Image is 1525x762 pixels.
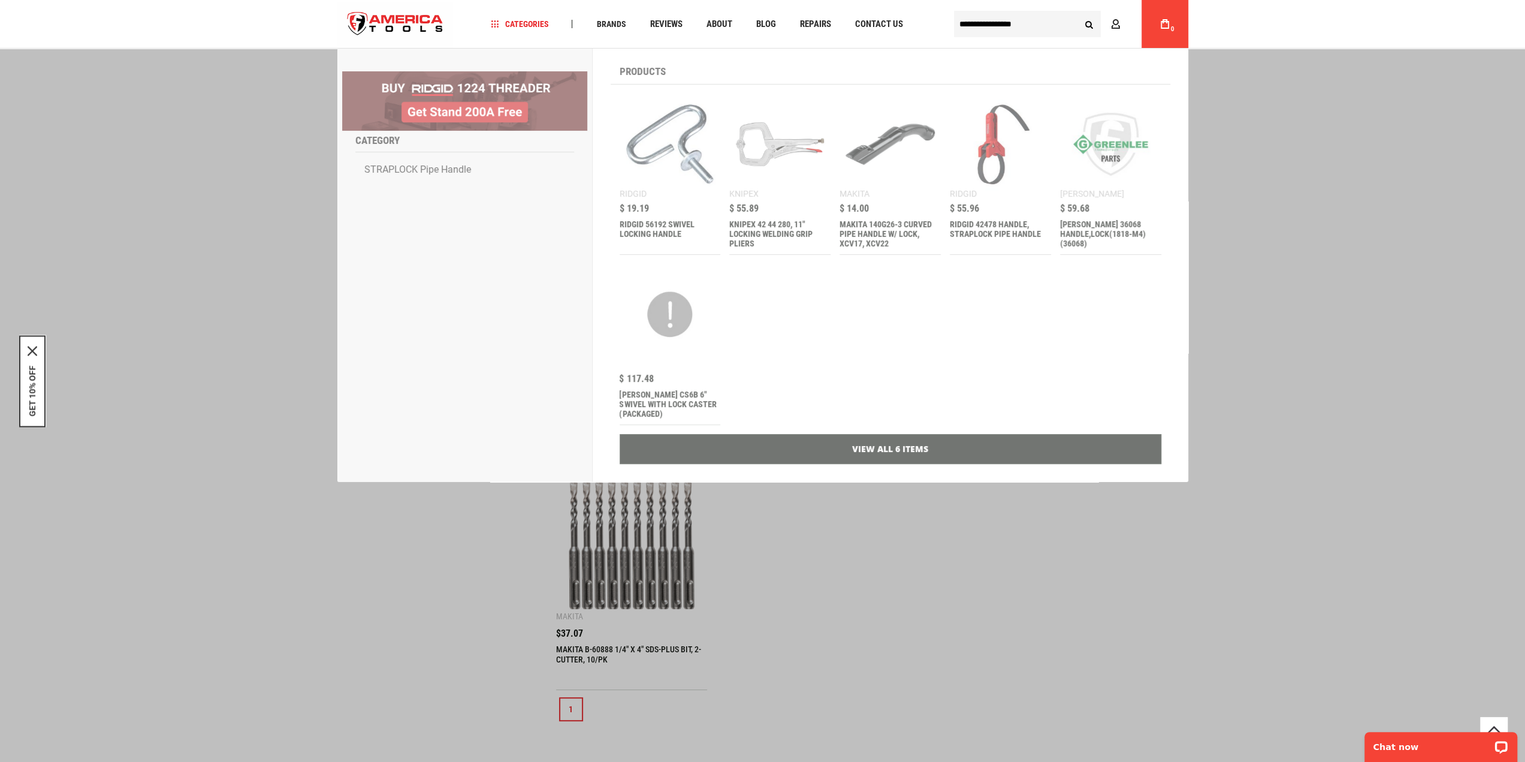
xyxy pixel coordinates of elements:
a: Brands [591,16,631,32]
button: GET 10% OFF [28,365,37,416]
span: Contact Us [854,20,902,29]
iframe: LiveChat chat widget [1357,724,1525,762]
svg: close icon [28,346,37,356]
a: Reviews [644,16,687,32]
a: Repairs [794,16,836,32]
img: America Tools [337,2,454,47]
span: Categories [491,20,548,28]
span: Brands [596,20,626,28]
span: About [706,20,732,29]
a: Contact Us [849,16,908,32]
button: Search [1078,13,1101,35]
a: Blog [750,16,781,32]
a: About [700,16,737,32]
span: Repairs [799,20,831,29]
a: store logo [337,2,454,47]
span: Reviews [650,20,682,29]
span: Blog [756,20,775,29]
button: Close [28,346,37,356]
span: 0 [1171,26,1174,32]
a: Categories [485,16,554,32]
